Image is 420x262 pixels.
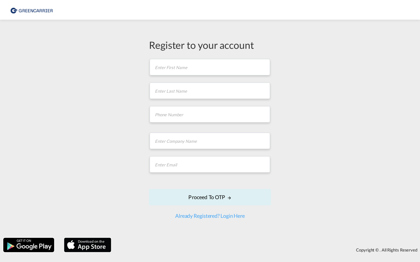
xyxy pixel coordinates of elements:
a: Already Registered? Login Here [175,213,245,219]
input: Enter Last Name [150,83,270,99]
input: Enter Email [150,156,270,173]
input: Phone Number [150,106,270,122]
md-icon: icon-arrow-right [227,196,232,200]
button: Proceed to OTPicon-arrow-right [149,189,271,205]
img: apple.png [63,237,112,253]
input: Enter Company Name [150,133,270,149]
div: Copyright © . All Rights Reserved [115,244,420,255]
img: 757bc1808afe11efb73cddab9739634b.png [10,3,54,17]
img: google.png [3,237,55,253]
input: Enter First Name [150,59,270,75]
div: Register to your account [149,38,271,52]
